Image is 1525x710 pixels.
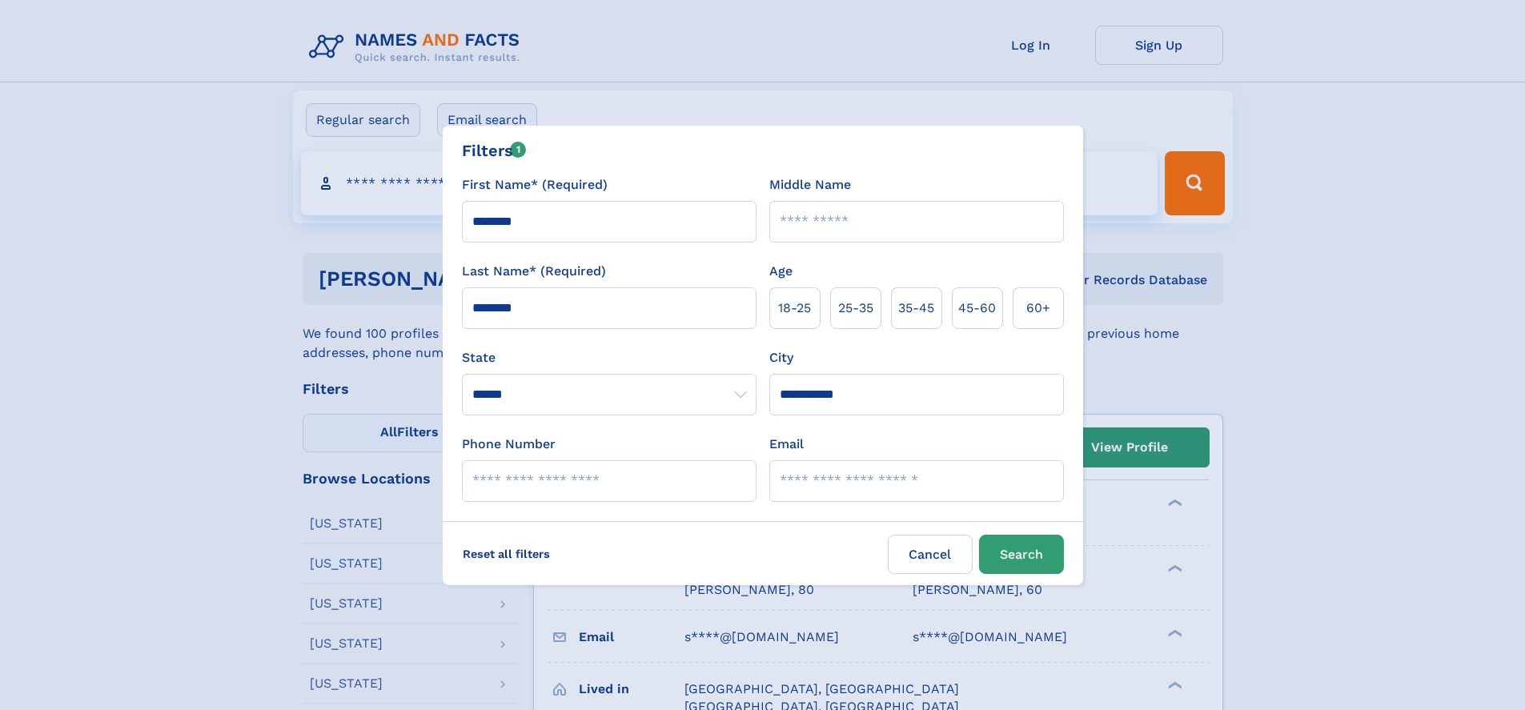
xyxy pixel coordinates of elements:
[888,535,973,574] label: Cancel
[462,348,756,367] label: State
[958,299,996,318] span: 45‑60
[462,175,608,195] label: First Name* (Required)
[898,299,934,318] span: 35‑45
[769,435,804,454] label: Email
[462,435,556,454] label: Phone Number
[769,262,793,281] label: Age
[838,299,873,318] span: 25‑35
[462,138,527,162] div: Filters
[462,262,606,281] label: Last Name* (Required)
[769,175,851,195] label: Middle Name
[452,535,560,573] label: Reset all filters
[979,535,1064,574] button: Search
[1026,299,1050,318] span: 60+
[769,348,793,367] label: City
[778,299,811,318] span: 18‑25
